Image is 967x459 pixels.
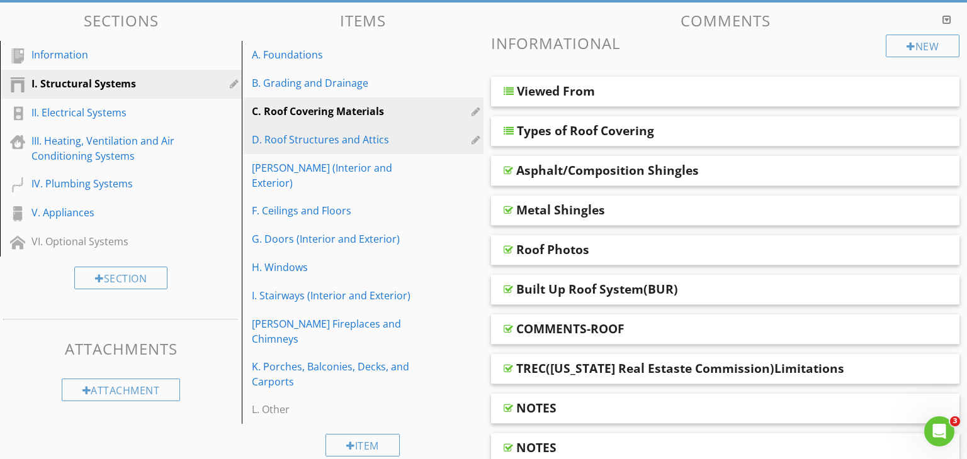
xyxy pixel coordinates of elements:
[491,12,959,29] h3: Comments
[31,205,182,220] div: V. Appliances
[252,47,430,62] div: A. Foundations
[516,401,557,416] div: NOTES
[252,402,430,417] div: L. Other
[516,242,589,257] div: Roof Photos
[252,231,430,246] div: G. Doors (Interior and Exterior)
[325,434,400,456] div: Item
[242,12,483,29] h3: Items
[886,35,959,57] div: New
[252,260,430,275] div: H. Windows
[516,440,557,455] div: NOTES
[252,104,430,119] div: C. Roof Covering Materials
[74,267,167,289] div: Section
[516,282,678,297] div: Built Up Roof System(BUR)
[252,288,430,303] div: I. Stairways (Interior and Exterior)
[252,132,430,147] div: D. Roof Structures and Attics
[31,133,182,163] div: III. Heating, Ventilation and Air Conditioning Systems
[517,123,654,138] div: Types of Roof Covering
[252,75,430,91] div: B. Grading and Drainage
[950,416,960,426] span: 3
[516,321,625,336] div: COMMENTS-ROOF
[252,160,430,191] div: [PERSON_NAME] (Interior and Exterior)
[517,84,595,99] div: Viewed From
[31,176,182,191] div: IV. Plumbing Systems
[516,361,844,376] div: TREC([US_STATE] Real Estaste Commission)Limitations
[491,35,959,52] h3: Informational
[516,202,605,218] div: Metal Shingles
[516,163,699,178] div: Asphalt/Composition Shingles
[31,234,182,249] div: VI. Optional Systems
[252,316,430,346] div: [PERSON_NAME] Fireplaces and Chimneys
[31,105,182,120] div: II. Electrical Systems
[31,76,182,91] div: I. Structural Systems
[31,47,182,62] div: Information
[252,203,430,218] div: F. Ceilings and Floors
[62,379,181,401] div: Attachment
[252,359,430,389] div: K. Porches, Balconies, Decks, and Carports
[924,416,954,446] iframe: Intercom live chat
